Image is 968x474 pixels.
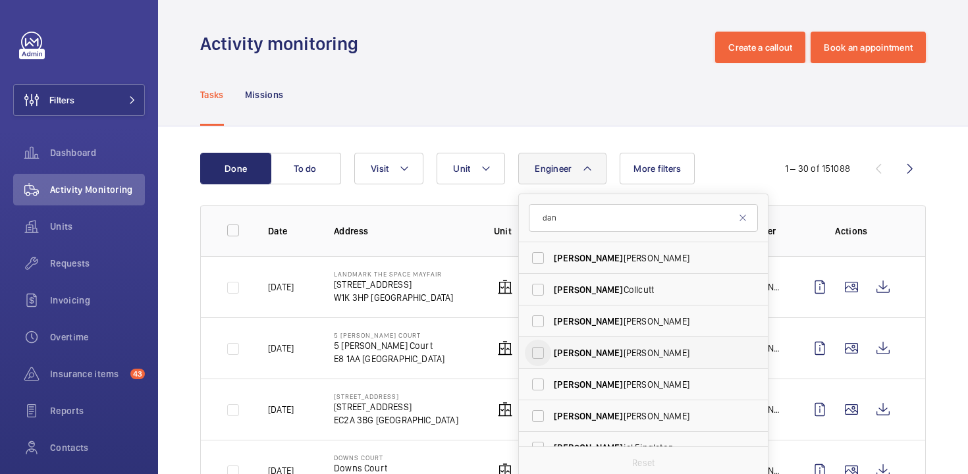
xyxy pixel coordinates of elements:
[554,442,623,453] span: [PERSON_NAME]
[50,294,145,307] span: Invoicing
[518,153,606,184] button: Engineer
[554,253,623,263] span: [PERSON_NAME]
[715,32,805,63] button: Create a callout
[554,379,623,390] span: [PERSON_NAME]
[497,402,513,417] img: elevator.svg
[554,346,735,359] span: [PERSON_NAME]
[554,284,623,295] span: [PERSON_NAME]
[494,224,572,238] p: Unit
[50,404,145,417] span: Reports
[130,369,145,379] span: 43
[554,315,735,328] span: [PERSON_NAME]
[334,270,454,278] p: Landmark The Space Mayfair
[270,153,341,184] button: To do
[50,183,145,196] span: Activity Monitoring
[437,153,505,184] button: Unit
[334,352,444,365] p: E8 1AA [GEOGRAPHIC_DATA]
[334,339,444,352] p: 5 [PERSON_NAME] Court
[497,279,513,295] img: elevator.svg
[804,224,899,238] p: Actions
[554,378,735,391] span: [PERSON_NAME]
[245,88,284,101] p: Missions
[268,280,294,294] p: [DATE]
[334,413,458,427] p: EC2A 3BG [GEOGRAPHIC_DATA]
[633,163,681,174] span: More filters
[529,204,758,232] input: Search by engineer
[49,93,74,107] span: Filters
[334,278,454,291] p: [STREET_ADDRESS]
[371,163,389,174] span: Visit
[554,411,623,421] span: [PERSON_NAME]
[50,257,145,270] span: Requests
[200,32,366,56] h1: Activity monitoring
[554,316,623,327] span: [PERSON_NAME]
[554,251,735,265] span: [PERSON_NAME]
[497,340,513,356] img: elevator.svg
[334,454,445,461] p: Downs Court
[268,342,294,355] p: [DATE]
[620,153,695,184] button: More filters
[632,456,655,469] p: Reset
[200,88,224,101] p: Tasks
[200,153,271,184] button: Done
[554,409,735,423] span: [PERSON_NAME]
[334,224,473,238] p: Address
[268,224,313,238] p: Date
[785,162,850,175] div: 1 – 30 of 151088
[50,146,145,159] span: Dashboard
[354,153,423,184] button: Visit
[554,348,623,358] span: [PERSON_NAME]
[334,291,454,304] p: W1K 3HP [GEOGRAPHIC_DATA]
[554,283,735,296] span: Collcutt
[811,32,926,63] button: Book an appointment
[334,400,458,413] p: [STREET_ADDRESS]
[268,403,294,416] p: [DATE]
[554,441,735,454] span: iel Fingleton
[50,367,125,381] span: Insurance items
[13,84,145,116] button: Filters
[334,331,444,339] p: 5 [PERSON_NAME] Court
[50,220,145,233] span: Units
[334,392,458,400] p: [STREET_ADDRESS]
[50,330,145,344] span: Overtime
[50,441,145,454] span: Contacts
[453,163,470,174] span: Unit
[535,163,572,174] span: Engineer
